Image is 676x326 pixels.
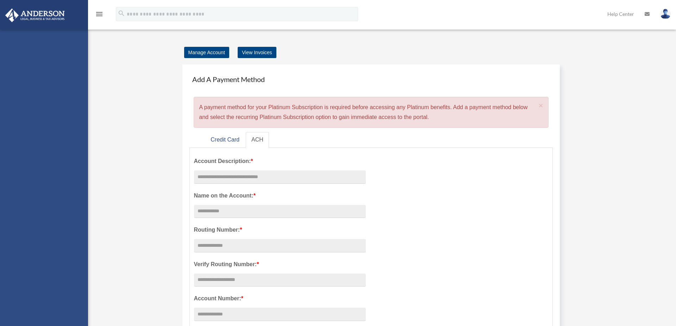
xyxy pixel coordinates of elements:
[205,132,245,148] a: Credit Card
[238,47,276,58] a: View Invoices
[539,101,543,109] span: ×
[194,156,366,166] label: Account Description:
[539,102,543,109] button: Close
[184,47,229,58] a: Manage Account
[194,225,366,235] label: Routing Number:
[194,97,549,128] div: A payment method for your Platinum Subscription is required before accessing any Platinum benefit...
[118,10,125,17] i: search
[194,191,366,201] label: Name on the Account:
[95,10,104,18] i: menu
[3,8,67,22] img: Anderson Advisors Platinum Portal
[194,294,366,303] label: Account Number:
[189,71,553,87] h4: Add A Payment Method
[194,259,366,269] label: Verify Routing Number:
[246,132,269,148] a: ACH
[660,9,671,19] img: User Pic
[95,12,104,18] a: menu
